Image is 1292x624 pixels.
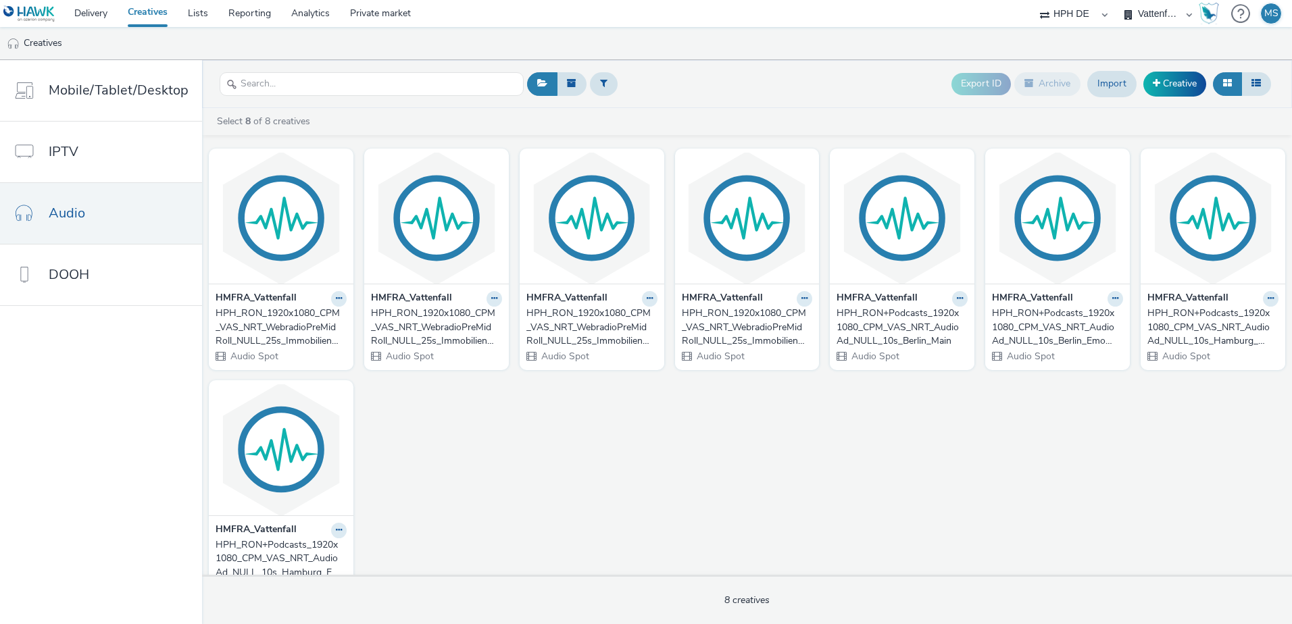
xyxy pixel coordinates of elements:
[371,307,502,348] a: HPH_RON_1920x1080_CPM_VAS_NRT_WebradioPreMidRoll_NULL_25s_ImmobilienbesitzerE46-79+PLZ_Photovolta...
[526,291,607,307] strong: HMFRA_Vattenfall
[1147,291,1228,307] strong: HMFRA_Vattenfall
[992,307,1118,348] div: HPH_RON+Podcasts_1920x1080_CPM_VAS_NRT_AudioAd_NULL_10s_Berlin_Emobility
[682,307,813,348] a: HPH_RON_1920x1080_CPM_VAS_NRT_WebradioPreMidRoll_NULL_25s_ImmobilienbesitzerE30-45+PLZ_Photovolta...
[1143,72,1206,96] a: Creative
[216,307,341,348] div: HPH_RON_1920x1080_CPM_VAS_NRT_WebradioPreMidRoll_NULL_25s_ImmobilienbesitzerE30-45+PLZ_Waermepump...
[833,152,971,284] img: HPH_RON+Podcasts_1920x1080_CPM_VAS_NRT_AudioAd_NULL_10s_Berlin_Main visual
[49,142,78,161] span: IPTV
[837,307,968,348] a: HPH_RON+Podcasts_1920x1080_CPM_VAS_NRT_AudioAd_NULL_10s_Berlin_Main
[695,350,745,363] span: Audio Spot
[371,291,452,307] strong: HMFRA_Vattenfall
[682,291,763,307] strong: HMFRA_Vattenfall
[682,307,807,348] div: HPH_RON_1920x1080_CPM_VAS_NRT_WebradioPreMidRoll_NULL_25s_ImmobilienbesitzerE30-45+PLZ_Photovolta...
[216,538,341,579] div: HPH_RON+Podcasts_1920x1080_CPM_VAS_NRT_AudioAd_NULL_10s_Hamburg_Emobility
[1147,307,1273,348] div: HPH_RON+Podcasts_1920x1080_CPM_VAS_NRT_AudioAd_NULL_10s_Hamburg_Main
[216,115,316,128] a: Select of 8 creatives
[368,152,505,284] img: HPH_RON_1920x1080_CPM_VAS_NRT_WebradioPreMidRoll_NULL_25s_ImmobilienbesitzerE46-79+PLZ_Photovolta...
[850,350,899,363] span: Audio Spot
[216,538,347,579] a: HPH_RON+Podcasts_1920x1080_CPM_VAS_NRT_AudioAd_NULL_10s_Hamburg_Emobility
[1161,350,1210,363] span: Audio Spot
[216,523,297,538] strong: HMFRA_Vattenfall
[837,291,918,307] strong: HMFRA_Vattenfall
[7,37,20,51] img: audio
[837,307,962,348] div: HPH_RON+Podcasts_1920x1080_CPM_VAS_NRT_AudioAd_NULL_10s_Berlin_Main
[1005,350,1055,363] span: Audio Spot
[49,80,189,100] span: Mobile/Tablet/Desktop
[992,291,1073,307] strong: HMFRA_Vattenfall
[526,307,652,348] div: HPH_RON_1920x1080_CPM_VAS_NRT_WebradioPreMidRoll_NULL_25s_ImmobilienbesitzerE46-79+PLZ_Waermepump...
[989,152,1126,284] img: HPH_RON+Podcasts_1920x1080_CPM_VAS_NRT_AudioAd_NULL_10s_Berlin_Emobility visual
[220,72,524,96] input: Search...
[212,384,350,515] img: HPH_RON+Podcasts_1920x1080_CPM_VAS_NRT_AudioAd_NULL_10s_Hamburg_Emobility visual
[49,265,89,284] span: DOOH
[3,5,55,22] img: undefined Logo
[216,307,347,348] a: HPH_RON_1920x1080_CPM_VAS_NRT_WebradioPreMidRoll_NULL_25s_ImmobilienbesitzerE30-45+PLZ_Waermepump...
[992,307,1123,348] a: HPH_RON+Podcasts_1920x1080_CPM_VAS_NRT_AudioAd_NULL_10s_Berlin_Emobility
[384,350,434,363] span: Audio Spot
[1213,72,1242,95] button: Grid
[1199,3,1219,24] img: Hawk Academy
[1087,71,1137,97] a: Import
[212,152,350,284] img: HPH_RON_1920x1080_CPM_VAS_NRT_WebradioPreMidRoll_NULL_25s_ImmobilienbesitzerE30-45+PLZ_Waermepump...
[1014,72,1080,95] button: Archive
[1199,3,1224,24] a: Hawk Academy
[216,291,297,307] strong: HMFRA_Vattenfall
[49,203,85,223] span: Audio
[229,350,278,363] span: Audio Spot
[540,350,589,363] span: Audio Spot
[678,152,816,284] img: HPH_RON_1920x1080_CPM_VAS_NRT_WebradioPreMidRoll_NULL_25s_ImmobilienbesitzerE30-45+PLZ_Photovolta...
[951,73,1011,95] button: Export ID
[724,594,770,606] span: 8 creatives
[245,115,251,128] strong: 8
[1264,3,1278,24] div: MS
[371,307,497,348] div: HPH_RON_1920x1080_CPM_VAS_NRT_WebradioPreMidRoll_NULL_25s_ImmobilienbesitzerE46-79+PLZ_Photovolta...
[1241,72,1271,95] button: Table
[1144,152,1282,284] img: HPH_RON+Podcasts_1920x1080_CPM_VAS_NRT_AudioAd_NULL_10s_Hamburg_Main visual
[1147,307,1278,348] a: HPH_RON+Podcasts_1920x1080_CPM_VAS_NRT_AudioAd_NULL_10s_Hamburg_Main
[526,307,657,348] a: HPH_RON_1920x1080_CPM_VAS_NRT_WebradioPreMidRoll_NULL_25s_ImmobilienbesitzerE46-79+PLZ_Waermepump...
[523,152,661,284] img: HPH_RON_1920x1080_CPM_VAS_NRT_WebradioPreMidRoll_NULL_25s_ImmobilienbesitzerE46-79+PLZ_Waermepump...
